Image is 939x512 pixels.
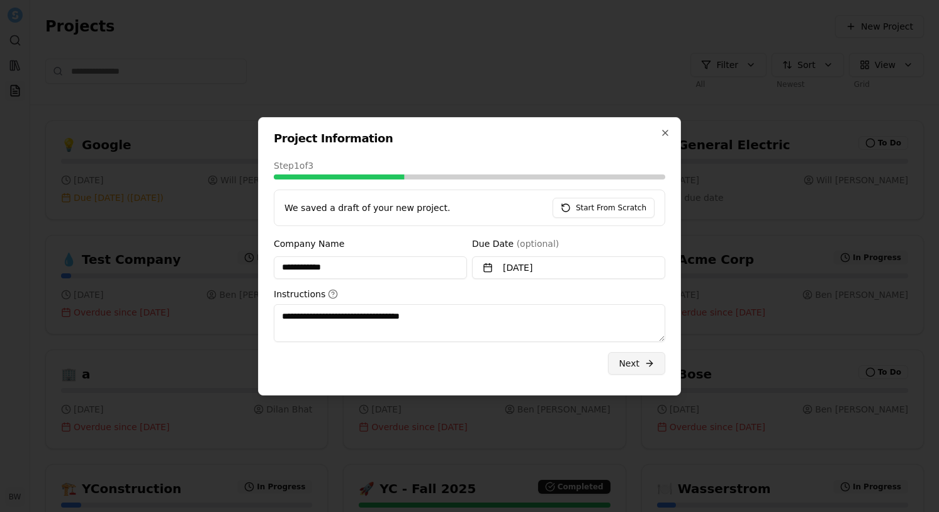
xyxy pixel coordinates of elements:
h2: Project Information [274,133,665,144]
button: Next [608,352,665,375]
span: (optional) [517,239,559,249]
button: Start From Scratch [553,198,655,218]
span: We saved a draft of your new project. [284,202,450,214]
label: Instructions [274,289,665,299]
label: Company Name [274,239,344,249]
span: Start From Scratch [576,203,646,213]
span: Step 1 of 3 [274,159,313,172]
label: Due Date [472,239,559,249]
span: Next [619,357,639,370]
button: [DATE] [472,256,665,279]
